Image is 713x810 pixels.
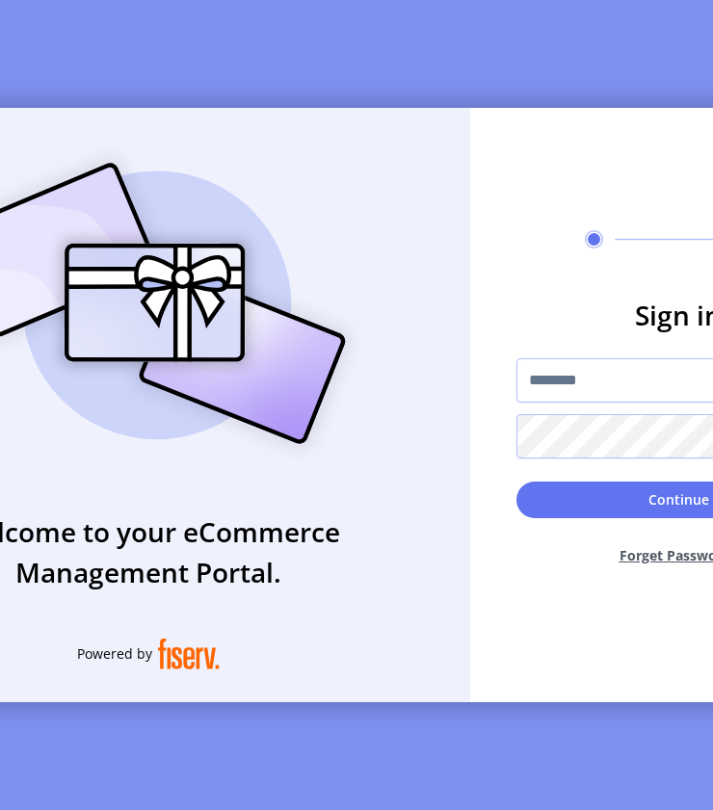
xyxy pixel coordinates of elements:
[77,643,152,664] span: Powered by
